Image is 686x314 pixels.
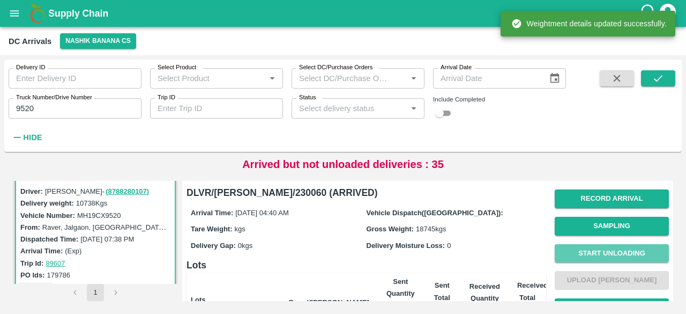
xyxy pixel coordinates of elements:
input: Enter Truck Number/Drive Number [9,98,141,119]
h6: Lots [187,258,546,273]
b: Supply Chain [48,8,108,19]
button: Select DC [60,33,136,49]
button: open drawer [2,1,27,26]
div: customer-support [639,4,658,23]
label: Select Product [158,63,196,72]
label: Trip Id: [20,259,43,267]
strong: Hide [23,133,42,142]
button: Open [407,71,421,85]
label: Driver: [20,187,43,195]
input: Select Product [153,71,262,85]
label: From: [20,223,40,231]
span: [DATE] 04:40 AM [235,209,288,217]
input: Select delivery status [295,101,404,115]
input: Arrival Date [433,68,540,89]
label: Vehicle Dispatch([GEOGRAPHIC_DATA]): [367,209,503,217]
b: Sent Total Weight [432,281,455,313]
button: Record Arrival [555,189,669,208]
label: (Exp) [65,247,81,255]
b: Brand/[PERSON_NAME] [289,298,369,306]
b: Received Quantity [469,282,500,302]
label: Dispatched Time: [20,235,78,243]
a: Supply Chain [48,6,639,21]
label: Tare Weight: [191,225,233,233]
button: Choose date [545,68,565,89]
label: Arrival Time: [191,209,233,217]
label: Status [299,93,316,102]
b: Received Total Weight [517,281,548,313]
input: Enter Delivery ID [9,68,141,89]
div: account of current user [658,2,677,25]
label: Arrival Date [441,63,472,72]
input: Select DC/Purchase Orders [295,71,390,85]
label: Vehicle Number: [20,211,75,220]
a: 89607 [46,259,65,267]
span: [PERSON_NAME] - [45,187,150,195]
p: Arrived but not unloaded deliveries : 35 [242,156,444,172]
button: Open [265,71,279,85]
div: Include Completed [433,94,566,104]
label: PO Ids: [20,271,45,279]
label: Delivery Gap: [191,242,236,250]
label: Delivery ID [16,63,45,72]
button: Open [407,101,421,115]
div: Weightment details updated successfully. [511,14,667,33]
div: DC Arrivals [9,34,51,48]
label: Select DC/Purchase Orders [299,63,372,72]
label: Trip ID [158,93,175,102]
label: Delivery weight: [20,199,74,207]
label: [DATE] 07:38 PM [80,235,134,243]
label: MH19CX9520 [77,211,121,220]
button: Start Unloading [555,244,669,263]
span: 0 kgs [238,242,252,250]
label: Delivery Moisture Loss: [367,242,445,250]
label: Arrival Time: [20,247,63,255]
h6: DLVR/[PERSON_NAME]/230060 (ARRIVED) [187,185,546,200]
button: Hide [9,128,45,147]
span: kgs [235,225,245,233]
label: Raver, Jalgaon, [GEOGRAPHIC_DATA], [GEOGRAPHIC_DATA] [42,223,242,231]
nav: pagination navigation [65,284,126,301]
b: Lots [191,296,205,304]
label: 10738 Kgs [76,199,108,207]
label: 179786 [47,271,70,279]
label: Truck Number/Drive Number [16,93,92,102]
span: 18745 kgs [416,225,446,233]
label: Gross Weight: [367,225,414,233]
a: (8788280107) [106,187,149,195]
img: logo [27,3,48,24]
button: page 1 [87,284,104,301]
button: Sampling [555,217,669,236]
span: 0 [447,242,451,250]
b: Sent Quantity [386,278,415,297]
input: Enter Trip ID [150,98,283,119]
